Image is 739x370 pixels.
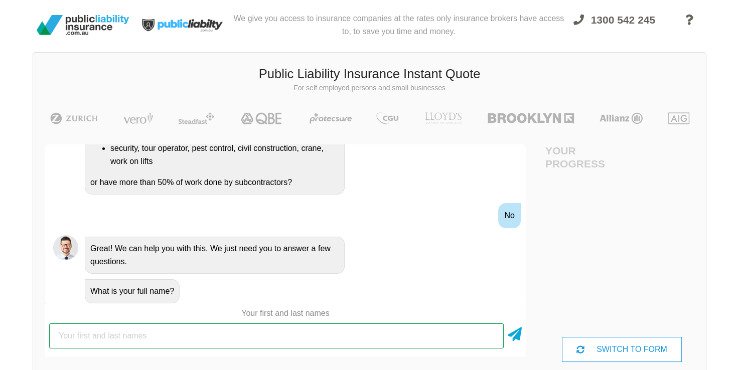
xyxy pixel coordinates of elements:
img: Vero | Public Liability Insurance [119,112,158,124]
img: Public Liability Insurance [33,11,133,39]
img: AIG | Public Liability Insurance [664,112,694,124]
a: 1300 542 245 [564,8,664,46]
div: Great! We can help you with this. We just need you to answer a few questions. [85,237,345,274]
div: SWITCH TO FORM [562,337,681,362]
img: Allianz | Public Liability Insurance [595,112,648,124]
img: Zurich | Public Liability Insurance [46,112,102,124]
img: LLOYD's | Public Liability Insurance [419,112,468,124]
img: Chatbot | PLI [53,235,78,260]
h3: Public Liability Insurance Instant Quote [41,65,698,83]
input: Your first and last names [49,323,504,348]
img: Public Liability Insurance Light [133,4,233,46]
div: No [498,203,520,228]
img: CGU | Public Liability Insurance [372,112,402,124]
img: Protecsure | Public Liability Insurance [306,112,356,124]
img: Steadfast | Public Liability Insurance [174,112,218,124]
li: security, tour operator, pest control, civil construction, crane, work on lifts [110,142,339,168]
span: 1300 542 245 [591,14,655,26]
img: QBE | Public Liability Insurance [235,112,289,124]
p: Your first and last names [45,308,526,319]
div: What is your full name? [85,279,180,303]
p: For self employed persons and small businesses [41,83,698,93]
h4: Your Progress [545,144,622,169]
img: Brooklyn | Public Liability Insurance [484,112,577,124]
div: We give you access to insurance companies at the rates only insurance brokers have access to, to ... [233,4,564,46]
